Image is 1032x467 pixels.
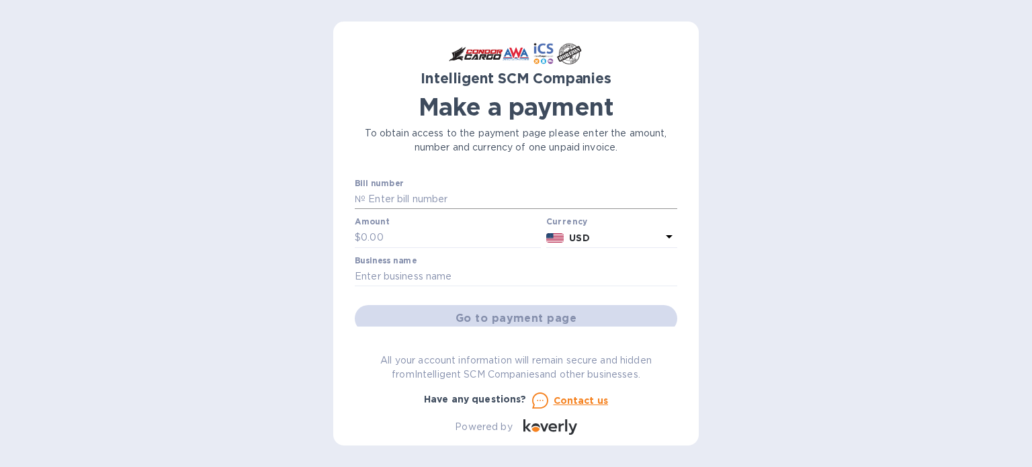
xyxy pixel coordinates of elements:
[355,257,417,265] label: Business name
[355,179,403,187] label: Bill number
[569,232,589,243] b: USD
[554,395,609,406] u: Contact us
[355,192,365,206] p: №
[355,126,677,155] p: To obtain access to the payment page please enter the amount, number and currency of one unpaid i...
[546,216,588,226] b: Currency
[365,189,677,210] input: Enter bill number
[355,93,677,121] h1: Make a payment
[355,353,677,382] p: All your account information will remain secure and hidden from Intelligent SCM Companies and oth...
[355,267,677,287] input: Enter business name
[355,230,361,245] p: $
[361,228,541,248] input: 0.00
[421,70,611,87] b: Intelligent SCM Companies
[455,420,512,434] p: Powered by
[424,394,527,405] b: Have any questions?
[546,233,564,243] img: USD
[355,218,389,226] label: Amount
